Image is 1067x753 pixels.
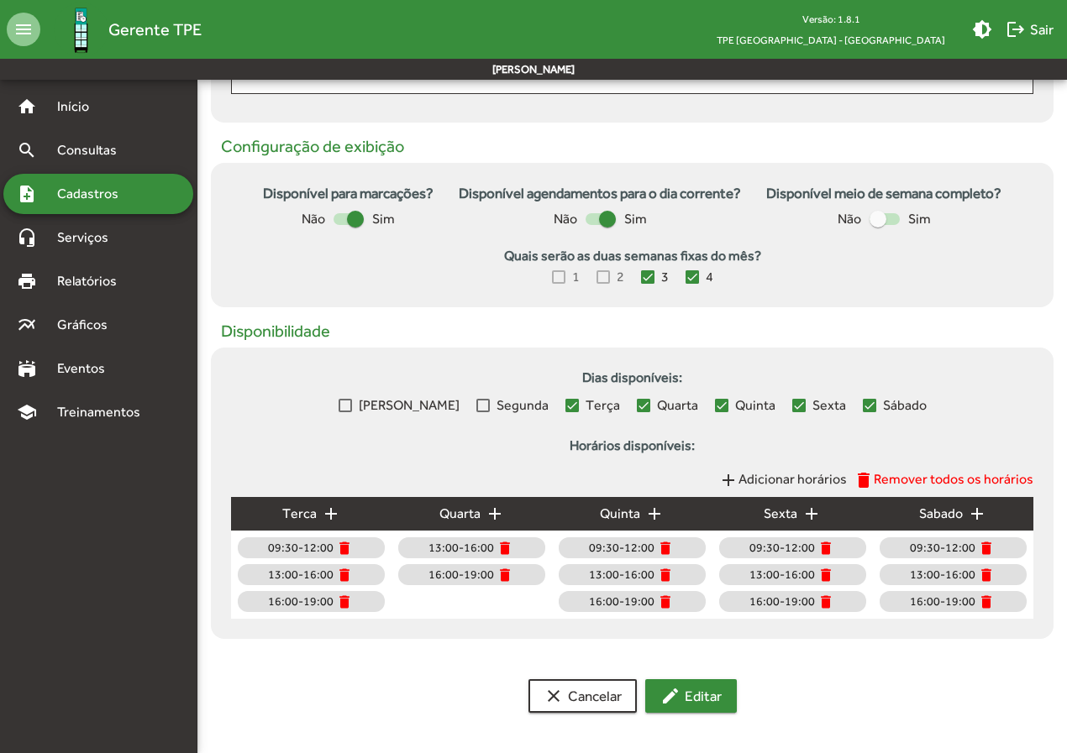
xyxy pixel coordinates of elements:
span: Eventos [47,358,128,379]
strong: Disponível agendamentos para o dia corrente? [459,183,741,205]
span: 16:00-19:00 [589,593,654,610]
span: [PERSON_NAME] [359,395,460,416]
strong: Horários disponíveis: [231,436,1033,463]
span: sexta [764,504,797,524]
span: Cancelar [544,681,622,711]
span: Sábado [883,395,927,416]
mat-icon: search [17,140,37,160]
span: sabado [919,504,963,524]
mat-icon: note_add [17,184,37,204]
span: 3 [661,267,669,287]
div: Versão: 1.8.1 [703,8,959,29]
mat-icon: add [718,470,738,490]
mat-icon: delete [497,567,513,583]
span: 13:00-16:00 [910,566,975,583]
a: Gerente TPE [40,3,202,57]
span: Gerente TPE [108,16,202,43]
span: Sim [372,209,395,229]
mat-icon: clear [544,686,564,706]
span: Relatórios [47,271,139,291]
span: Gráficos [47,315,130,335]
span: 13:00-16:00 [428,539,494,557]
span: 16:00-19:00 [428,566,494,583]
span: Treinamentos [47,402,160,422]
span: TPE [GEOGRAPHIC_DATA] - [GEOGRAPHIC_DATA] [703,29,959,50]
span: 2 [617,267,624,287]
mat-icon: multiline_chart [17,315,37,335]
mat-icon: delete [657,540,674,557]
span: Não [302,209,325,229]
mat-icon: headset_mic [17,227,37,248]
mat-icon: delete [978,540,995,557]
strong: Dias disponíveis: [231,368,1033,395]
span: Não [838,209,861,229]
span: Quarta [657,395,698,416]
mat-icon: delete [657,567,674,583]
strong: Quais serão as duas semanas fixas do mês? [231,246,1033,266]
span: Cadastros [47,184,140,204]
span: Terça [586,395,620,416]
mat-icon: delete [978,594,995,610]
mat-icon: delete [978,567,995,583]
span: 4 [706,267,713,287]
mat-icon: logout [1006,19,1026,39]
mat-icon: add [644,504,665,524]
span: Sexta [812,395,846,416]
mat-icon: delete [336,594,353,610]
span: quinta [600,504,640,524]
mat-icon: delete [657,594,674,610]
span: Remover todos os horários [874,471,1033,487]
span: Adicionar horários [738,471,847,487]
mat-icon: add [802,504,822,524]
span: 13:00-16:00 [589,566,654,583]
img: Logo [54,3,108,57]
mat-icon: delete [817,540,834,557]
span: 13:00-16:00 [749,566,815,583]
strong: Disponível meio de semana completo? [766,183,1001,205]
mat-icon: add [967,504,987,524]
span: 09:30-12:00 [749,539,815,557]
span: 16:00-19:00 [749,593,815,610]
span: Consultas [47,140,139,160]
h5: Configuração de exibição [211,136,1054,156]
mat-icon: delete [817,567,834,583]
mat-icon: add [485,504,505,524]
span: Sair [1006,14,1054,44]
button: Sair [999,14,1060,44]
mat-icon: add [321,504,341,524]
span: Serviços [47,227,131,248]
span: 09:30-12:00 [910,539,975,557]
mat-icon: home [17,97,37,117]
span: 16:00-19:00 [910,593,975,610]
span: 1 [572,267,580,287]
span: Início [47,97,113,117]
mat-icon: delete [854,470,874,490]
span: terca [282,504,317,524]
span: Editar [660,681,722,711]
mat-icon: school [17,402,37,422]
button: Editar [645,679,737,713]
mat-icon: brightness_medium [972,19,992,39]
mat-icon: menu [7,13,40,46]
strong: Disponível para marcações? [263,183,434,205]
mat-icon: edit [660,686,681,706]
span: 16:00-19:00 [268,593,334,610]
button: Cancelar [528,679,637,713]
mat-icon: delete [336,567,353,583]
mat-icon: delete [497,540,513,557]
span: Quinta [735,395,775,416]
mat-icon: delete [817,594,834,610]
span: Sim [624,209,647,229]
span: Não [554,209,577,229]
mat-icon: stadium [17,358,37,379]
span: 13:00-16:00 [268,566,334,583]
span: 09:30-12:00 [268,539,334,557]
span: quarta [439,504,481,524]
span: Segunda [497,395,549,416]
h5: Disponibilidade [211,321,1054,341]
span: Sim [908,209,931,229]
span: 09:30-12:00 [589,539,654,557]
mat-icon: print [17,271,37,291]
mat-icon: delete [336,540,353,557]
